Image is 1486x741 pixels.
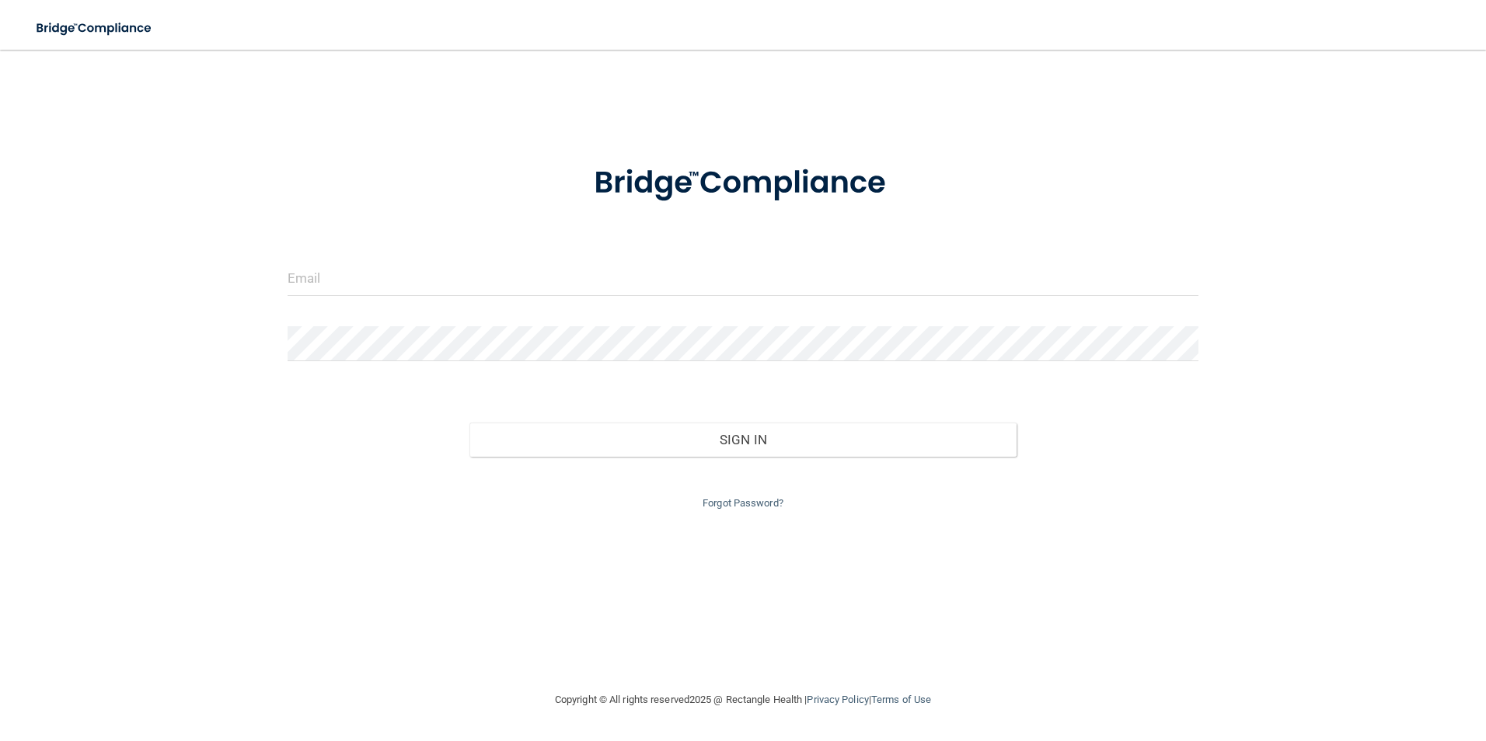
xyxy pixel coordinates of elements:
[459,675,1027,725] div: Copyright © All rights reserved 2025 @ Rectangle Health | |
[703,497,783,509] a: Forgot Password?
[562,143,924,224] img: bridge_compliance_login_screen.278c3ca4.svg
[469,423,1017,457] button: Sign In
[871,694,931,705] a: Terms of Use
[807,694,868,705] a: Privacy Policy
[288,261,1199,296] input: Email
[23,12,166,44] img: bridge_compliance_login_screen.278c3ca4.svg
